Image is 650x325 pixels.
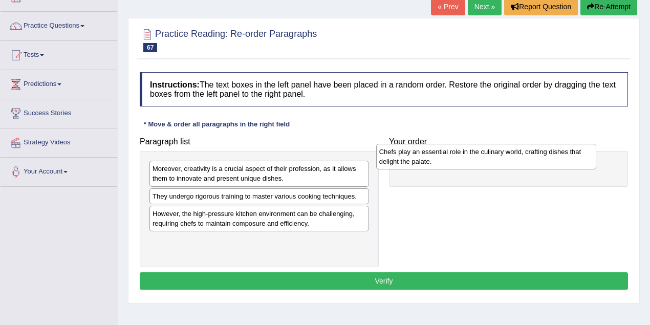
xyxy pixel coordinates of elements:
a: Predictions [1,70,117,96]
b: Instructions: [150,80,200,89]
button: Verify [140,272,628,290]
a: Practice Questions [1,12,117,37]
h4: Your order [389,137,628,146]
a: Success Stories [1,99,117,125]
div: However, the high-pressure kitchen environment can be challenging, requiring chefs to maintain co... [149,206,369,231]
div: Moreover, creativity is a crucial aspect of their profession, as it allows them to innovate and p... [149,161,369,186]
a: Strategy Videos [1,128,117,154]
a: Your Account [1,158,117,183]
div: Chefs play an essential role in the culinary world, crafting dishes that delight the palate. [376,144,596,169]
div: * Move & order all paragraphs in the right field [140,119,294,129]
h4: Paragraph list [140,137,379,146]
span: 67 [143,43,157,52]
div: They undergo rigorous training to master various cooking techniques. [149,188,369,204]
h4: The text boxes in the left panel have been placed in a random order. Restore the original order b... [140,72,628,106]
a: Tests [1,41,117,67]
h2: Practice Reading: Re-order Paragraphs [140,27,317,52]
